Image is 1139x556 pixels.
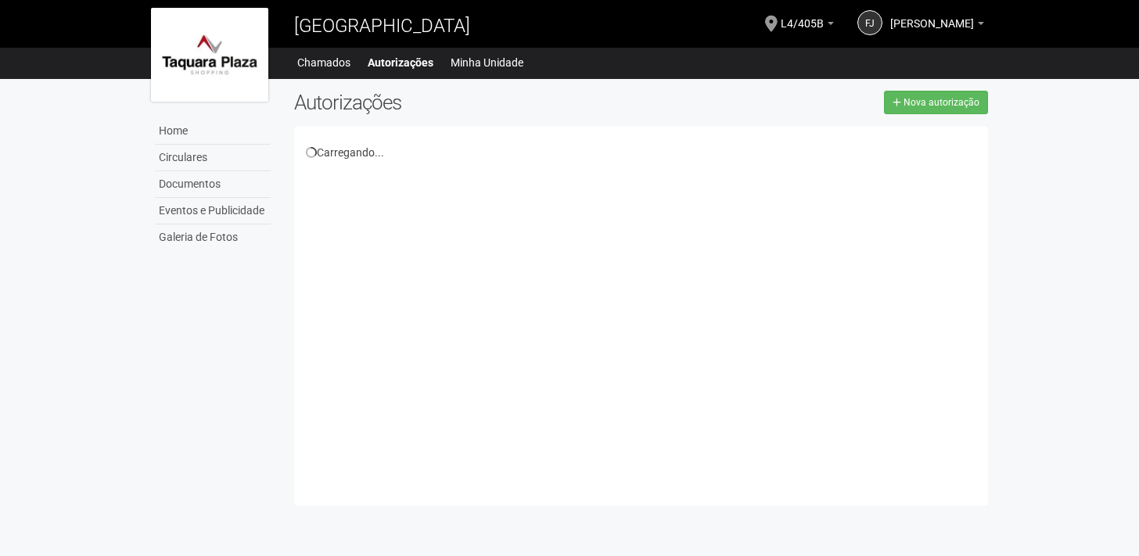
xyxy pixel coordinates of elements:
[155,224,271,250] a: Galeria de Fotos
[297,52,350,74] a: Chamados
[451,52,523,74] a: Minha Unidade
[155,145,271,171] a: Circulares
[781,20,834,32] a: L4/405B
[890,2,974,30] span: Fernando José Jamel
[294,91,629,114] h2: Autorizações
[904,97,979,108] span: Nova autorização
[155,171,271,198] a: Documentos
[884,91,988,114] a: Nova autorização
[155,198,271,224] a: Eventos e Publicidade
[294,15,470,37] span: [GEOGRAPHIC_DATA]
[857,10,882,35] a: FJ
[155,118,271,145] a: Home
[781,2,824,30] span: L4/405B
[306,145,976,160] div: Carregando...
[151,8,268,102] img: logo.jpg
[368,52,433,74] a: Autorizações
[890,20,984,32] a: [PERSON_NAME]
